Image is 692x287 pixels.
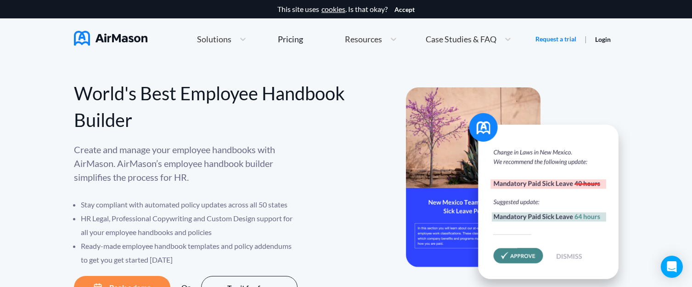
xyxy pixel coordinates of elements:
span: Case Studies & FAQ [426,35,496,43]
li: Ready-made employee handbook templates and policy addendums to get you get started [DATE] [81,239,299,267]
div: Open Intercom Messenger [661,256,683,278]
li: Stay compliant with automated policy updates across all 50 states [81,198,299,212]
a: Pricing [278,31,303,47]
span: Solutions [197,35,231,43]
div: Pricing [278,35,303,43]
span: Resources [345,35,382,43]
span: | [585,34,587,43]
p: Create and manage your employee handbooks with AirMason. AirMason’s employee handbook builder sim... [74,143,299,184]
li: HR Legal, Professional Copywriting and Custom Design support for all your employee handbooks and ... [81,212,299,239]
a: Login [595,35,611,43]
div: World's Best Employee Handbook Builder [74,80,346,133]
img: AirMason Logo [74,31,147,46]
button: Accept cookies [394,6,415,13]
a: cookies [321,5,345,13]
a: Request a trial [535,34,576,44]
